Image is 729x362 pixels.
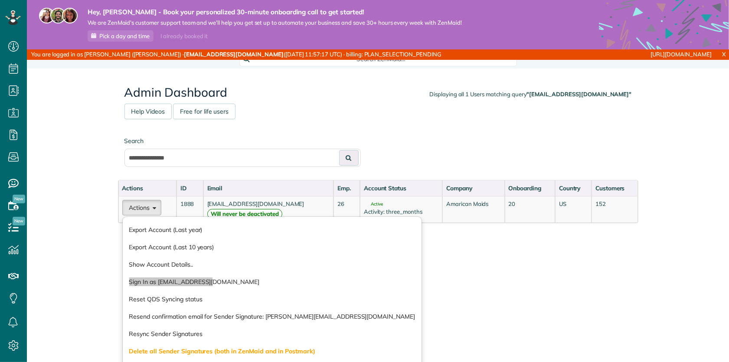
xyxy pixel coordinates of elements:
a: Show Account Details.. [123,256,422,273]
div: Account Status [364,184,438,192]
a: Export Account (Last 10 years) [123,238,422,256]
a: X [719,49,729,59]
div: Country [559,184,588,192]
a: Sign In as [EMAIL_ADDRESS][DOMAIN_NAME] [123,273,422,290]
span: New [13,217,25,225]
div: I already booked it [155,31,213,42]
img: michelle-19f622bdf1676172e81f8f8fba1fb50e276960ebfe0243fe18214015130c80e4.jpg [62,8,78,23]
div: ID [180,184,199,192]
td: 20 [505,196,555,223]
a: Export Account (Last year) [123,221,422,238]
strong: Hey, [PERSON_NAME] - Book your personalized 30-minute onboarding call to get started! [88,8,462,16]
button: Actions [122,200,161,215]
img: jorge-587dff0eeaa6aab1f244e6dc62b8924c3b6ad411094392a53c71c6c4a576187d.jpg [50,8,66,23]
a: Free for life users [173,104,235,119]
div: Emp. [337,184,356,192]
strong: Will never be deactivated [207,209,282,219]
td: 1888 [177,196,203,223]
td: Amarican Maids [442,196,504,223]
div: Displaying all 1 Users matching query [429,90,631,98]
strong: [EMAIL_ADDRESS][DOMAIN_NAME] [184,51,284,58]
h2: Admin Dashboard [124,86,632,99]
span: New [13,195,25,203]
strong: "[EMAIL_ADDRESS][DOMAIN_NAME]" [527,91,632,98]
div: Actions [122,184,173,192]
a: Help Videos [124,104,172,119]
a: [URL][DOMAIN_NAME] [651,51,712,58]
a: Resend confirmation email for Sender Signature: [PERSON_NAME][EMAIL_ADDRESS][DOMAIN_NAME] [123,308,422,325]
a: Pick a day and time [88,30,154,42]
td: US [555,196,592,223]
div: You are logged in as [PERSON_NAME] ([PERSON_NAME]) · ([DATE] 11:57:17 UTC) · billing: PLAN_SELECT... [27,49,484,60]
div: Onboarding [509,184,551,192]
td: 152 [592,196,637,223]
div: Customers [595,184,634,192]
span: Active [364,202,383,206]
a: Resync Sender Signatures [123,325,422,342]
label: Search [124,137,361,145]
div: Email [207,184,330,192]
a: Delete all Sender Signatures (both in ZenMaid and in Postmark) [123,342,422,360]
td: 26 [333,196,360,223]
div: Company [446,184,500,192]
span: We are ZenMaid’s customer support team and we’ll help you get set up to automate your business an... [88,19,462,26]
td: [EMAIL_ADDRESS][DOMAIN_NAME] [203,196,334,223]
div: Activity: three_months [364,208,438,216]
a: Reset QDS Syncing status [123,290,422,308]
img: maria-72a9807cf96188c08ef61303f053569d2e2a8a1cde33d635c8a3ac13582a053d.jpg [39,8,55,23]
span: Pick a day and time [99,33,150,39]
